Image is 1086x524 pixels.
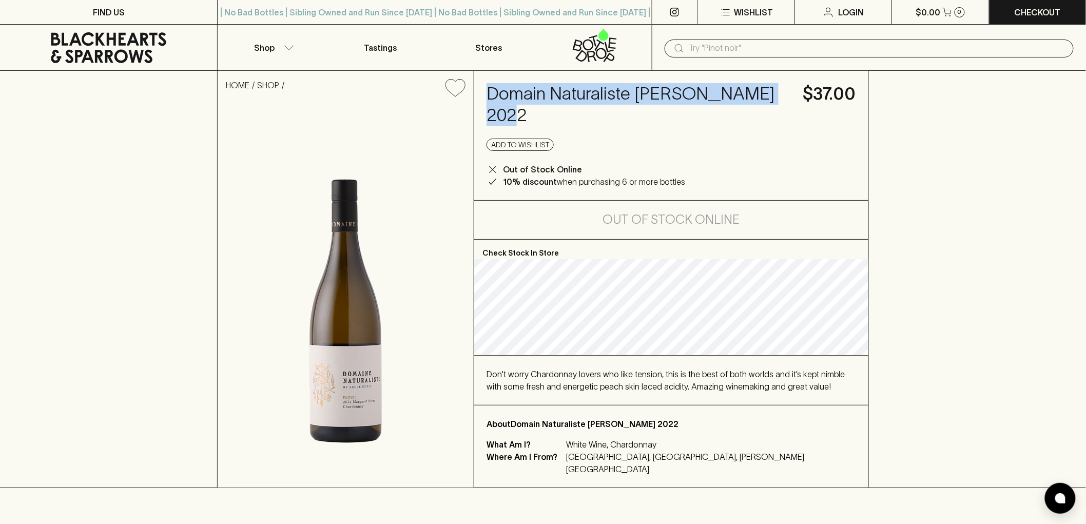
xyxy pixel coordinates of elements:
[734,6,773,18] p: Wishlist
[566,438,844,451] p: White Wine, Chardonnay
[435,25,543,70] a: Stores
[487,139,554,151] button: Add to wishlist
[916,6,941,18] p: $0.00
[603,211,740,228] h5: Out of Stock Online
[1015,6,1061,18] p: Checkout
[364,42,397,54] p: Tastings
[218,105,474,488] img: 35046.png
[226,81,249,90] a: HOME
[503,176,685,188] p: when purchasing 6 or more bottles
[487,438,564,451] p: What Am I?
[257,81,279,90] a: SHOP
[839,6,864,18] p: Login
[503,163,582,176] p: Out of Stock Online
[487,370,845,391] span: Don't worry Chardonnay lovers who like tension, this is the best of both worlds and it’s kept nim...
[1055,493,1065,503] img: bubble-icon
[326,25,435,70] a: Tastings
[487,418,856,430] p: About Domain Naturaliste [PERSON_NAME] 2022
[487,83,791,126] h4: Domain Naturaliste [PERSON_NAME] 2022
[93,6,125,18] p: FIND US
[476,42,502,54] p: Stores
[441,75,470,101] button: Add to wishlist
[254,42,275,54] p: Shop
[958,9,962,15] p: 0
[503,177,557,186] b: 10% discount
[566,451,844,475] p: [GEOGRAPHIC_DATA], [GEOGRAPHIC_DATA], [PERSON_NAME][GEOGRAPHIC_DATA]
[689,40,1065,56] input: Try "Pinot noir"
[218,25,326,70] button: Shop
[474,240,868,259] p: Check Stock In Store
[803,83,856,105] h4: $37.00
[487,451,564,475] p: Where Am I From?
